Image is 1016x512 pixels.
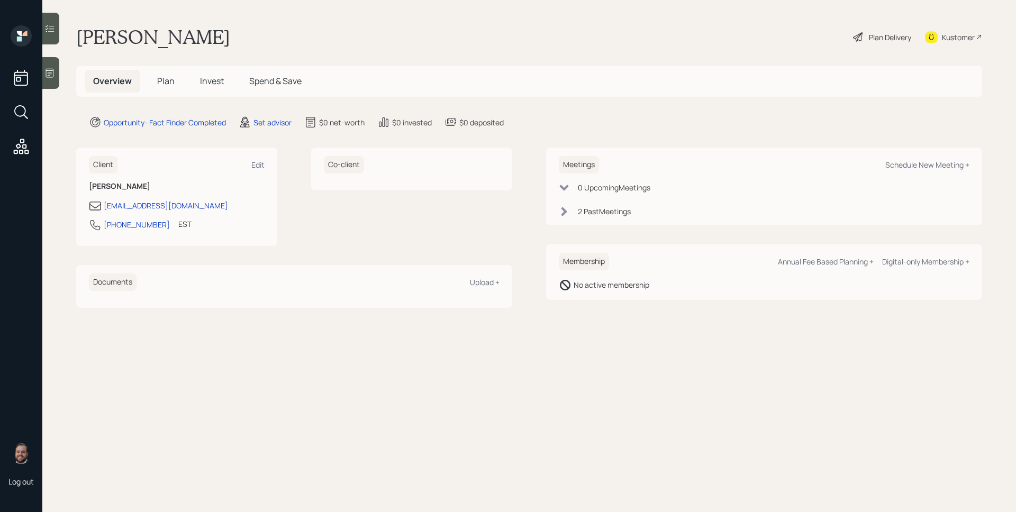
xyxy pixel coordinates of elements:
[574,279,649,290] div: No active membership
[882,257,969,267] div: Digital-only Membership +
[319,117,365,128] div: $0 net-worth
[324,156,364,173] h6: Co-client
[869,32,911,43] div: Plan Delivery
[470,277,500,287] div: Upload +
[104,200,228,211] div: [EMAIL_ADDRESS][DOMAIN_NAME]
[93,75,132,87] span: Overview
[178,218,192,230] div: EST
[251,160,265,170] div: Edit
[578,206,631,217] div: 2 Past Meeting s
[11,443,32,464] img: james-distasi-headshot.png
[559,156,599,173] h6: Meetings
[89,273,137,291] h6: Documents
[8,477,34,487] div: Log out
[104,219,170,230] div: [PHONE_NUMBER]
[89,182,265,191] h6: [PERSON_NAME]
[157,75,175,87] span: Plan
[942,32,975,43] div: Kustomer
[459,117,504,128] div: $0 deposited
[578,182,650,193] div: 0 Upcoming Meeting s
[778,257,874,267] div: Annual Fee Based Planning +
[392,117,432,128] div: $0 invested
[89,156,117,173] h6: Client
[200,75,224,87] span: Invest
[885,160,969,170] div: Schedule New Meeting +
[76,25,230,49] h1: [PERSON_NAME]
[253,117,292,128] div: Set advisor
[249,75,302,87] span: Spend & Save
[104,117,226,128] div: Opportunity · Fact Finder Completed
[559,253,609,270] h6: Membership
